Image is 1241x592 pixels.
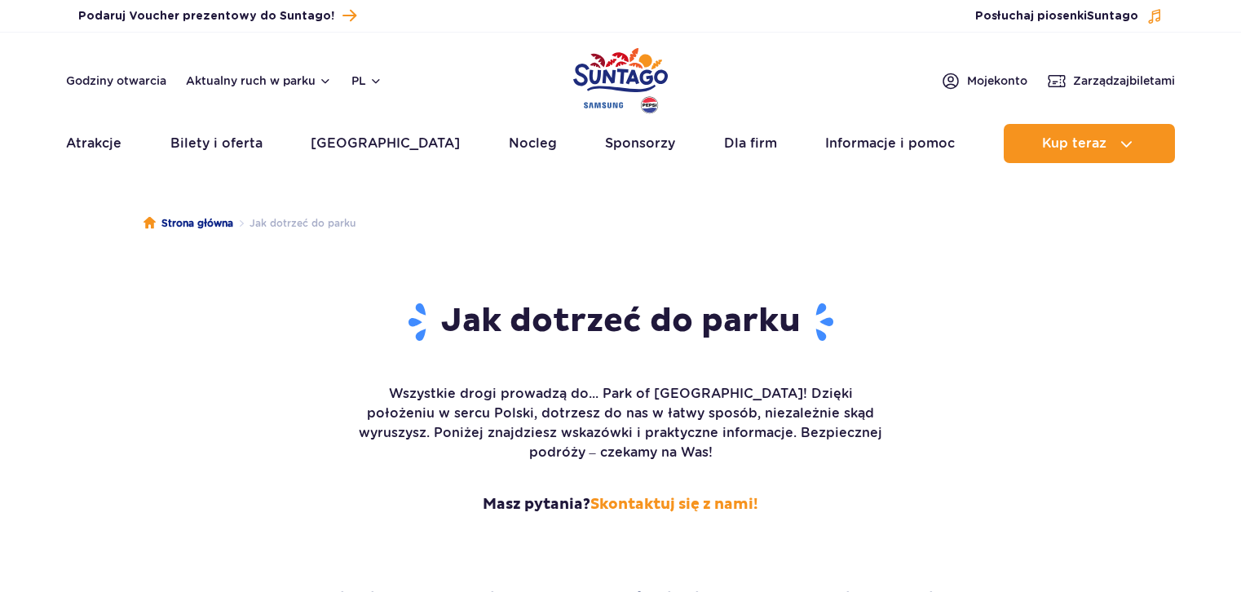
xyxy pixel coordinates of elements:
[1047,71,1175,91] a: Zarządzajbiletami
[233,215,356,232] li: Jak dotrzeć do parku
[78,5,356,27] a: Podaruj Voucher prezentowy do Suntago!
[825,124,955,163] a: Informacje i pomoc
[356,301,885,343] h1: Jak dotrzeć do parku
[144,215,233,232] a: Strona główna
[724,124,777,163] a: Dla firm
[1087,11,1138,22] span: Suntago
[605,124,675,163] a: Sponsorzy
[1004,124,1175,163] button: Kup teraz
[975,8,1138,24] span: Posłuchaj piosenki
[975,8,1163,24] button: Posłuchaj piosenkiSuntago
[573,41,668,116] a: Park of Poland
[356,495,885,515] strong: Masz pytania?
[1073,73,1175,89] span: Zarządzaj biletami
[66,73,166,89] a: Godziny otwarcia
[1042,136,1106,151] span: Kup teraz
[941,71,1027,91] a: Mojekonto
[509,124,557,163] a: Nocleg
[78,8,334,24] span: Podaruj Voucher prezentowy do Suntago!
[590,495,758,514] a: Skontaktuj się z nami!
[170,124,263,163] a: Bilety i oferta
[351,73,382,89] button: pl
[311,124,460,163] a: [GEOGRAPHIC_DATA]
[186,74,332,87] button: Aktualny ruch w parku
[967,73,1027,89] span: Moje konto
[66,124,121,163] a: Atrakcje
[356,384,885,462] p: Wszystkie drogi prowadzą do... Park of [GEOGRAPHIC_DATA]! Dzięki położeniu w sercu Polski, dotrze...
